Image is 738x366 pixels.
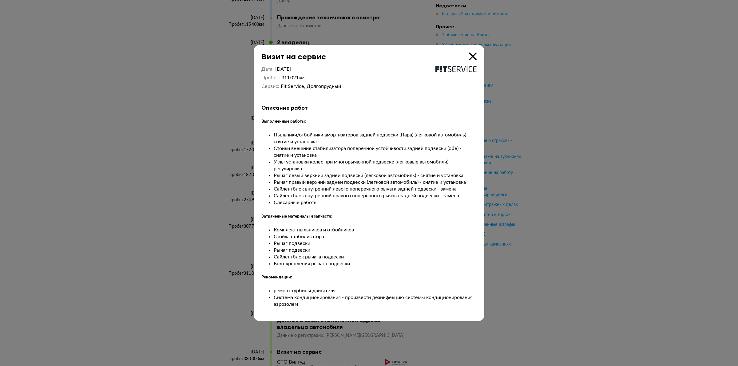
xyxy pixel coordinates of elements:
div: Визит на сервис [254,45,477,61]
h5: Затраченные материалы и запчасти: [261,213,477,220]
li: Слесарные работы [274,199,477,206]
li: Стойки внешние стабилизатора поперечной устойчивости задней подвески (обе) - снятие и установка [274,145,477,159]
li: Рычаг подвески [274,240,477,247]
h5: Рекомендации: [261,274,477,281]
dt: Сервис [261,83,279,89]
h5: Выполненные работы: [261,118,477,125]
li: Сайлентблок рычага подвески [274,254,477,260]
li: ремонт турбины двигателя [274,287,477,294]
dt: Пробег [261,75,280,81]
li: Рычаг подвески [274,247,477,254]
div: Описание работ [261,104,477,111]
div: [DATE] [275,66,341,72]
li: Болт крепления рычага подвески [274,260,477,267]
li: Стойка стабилизатора [274,233,477,240]
li: Рычаг левый верхний задней подвески (легковой автомобиль) - снятие и установка [274,172,477,179]
li: Пыльники/отбойники амортизаторов задней подвески (Пара) (легковой автомобиль) - снятие и установка [274,132,477,145]
li: Сайлентблок внутренний правого поперечного рычага задней подвески - замена [274,192,477,199]
img: logo [435,66,477,72]
li: Сайлентблок внутренний левого поперечного рычага задней подвески - замена [274,186,477,192]
li: Комплект пыльников и отбойников [274,226,477,233]
div: Fit Service, Долгопрудный [281,83,341,89]
div: 311 021 км [281,75,341,81]
li: Рычаг правый верхний задней подвески (легковой автомобиль) - снятие и установка [274,179,477,186]
dt: Дата [261,66,274,72]
li: Углы установки колес при многорычажной подвеске (легковые автомобили) - регулировка [274,159,477,172]
li: Система кондиционирования - произвести дезинфекцию системы кондиционирования аэрозолем [274,294,477,308]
